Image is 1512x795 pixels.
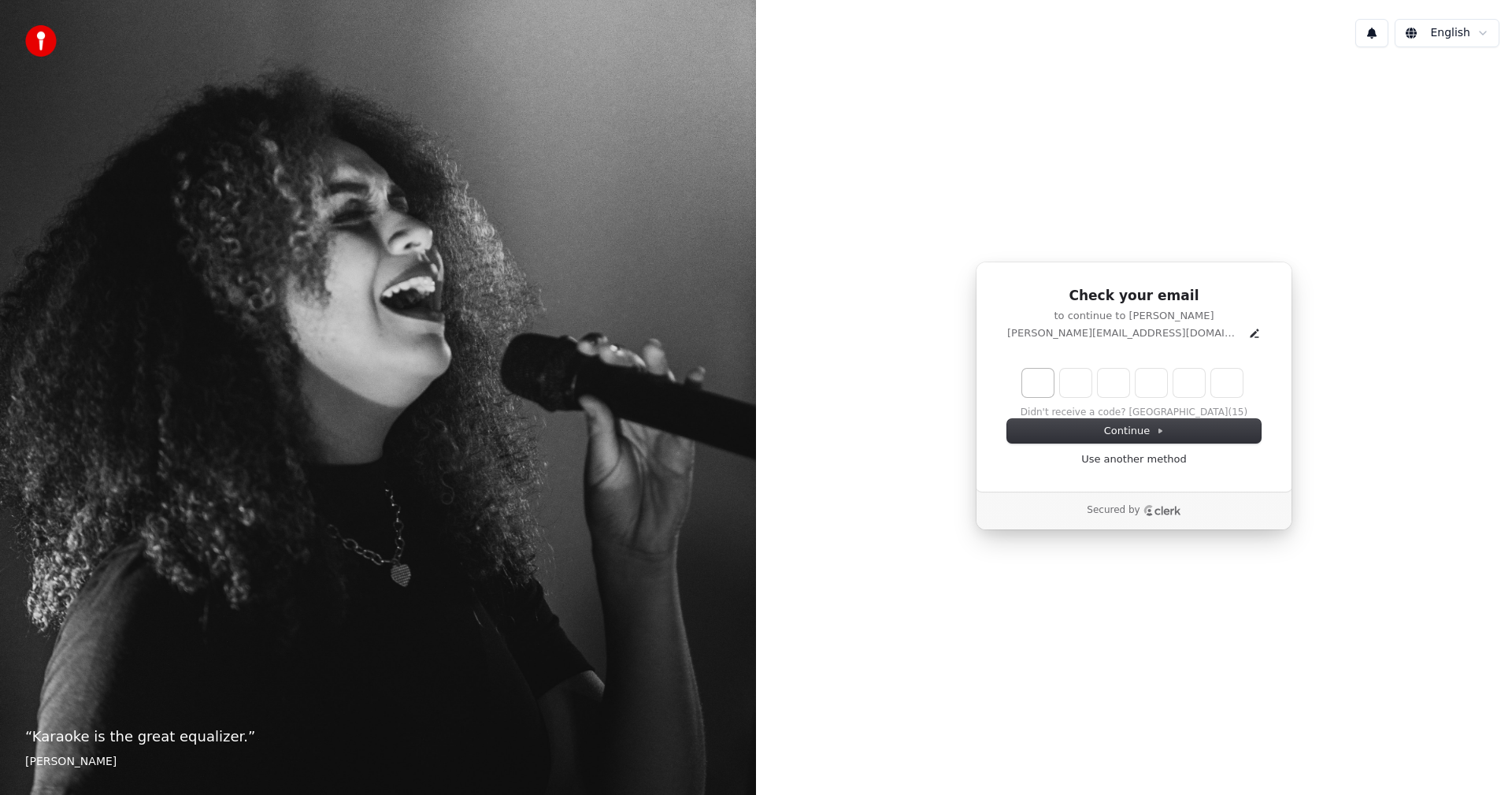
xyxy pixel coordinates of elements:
[25,754,731,770] footer: [PERSON_NAME]
[1211,369,1243,397] input: Digit 6
[1248,327,1261,340] button: Edit
[1087,504,1140,517] p: Secured by
[1098,369,1129,397] input: Digit 3
[1019,366,1246,400] div: Verification code input
[1136,369,1167,397] input: Digit 4
[1081,452,1187,466] a: Use another method
[1104,424,1164,438] span: Continue
[25,726,731,748] p: “ Karaoke is the great equalizer. ”
[1007,287,1261,306] h1: Check your email
[25,25,57,57] img: youka
[1007,419,1261,443] button: Continue
[1022,369,1054,397] input: Enter verification code. Digit 1
[1007,309,1261,323] p: to continue to [PERSON_NAME]
[1173,369,1205,397] input: Digit 5
[1143,505,1181,516] a: Clerk logo
[1007,326,1242,340] p: [PERSON_NAME][EMAIL_ADDRESS][DOMAIN_NAME]
[1060,369,1091,397] input: Digit 2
